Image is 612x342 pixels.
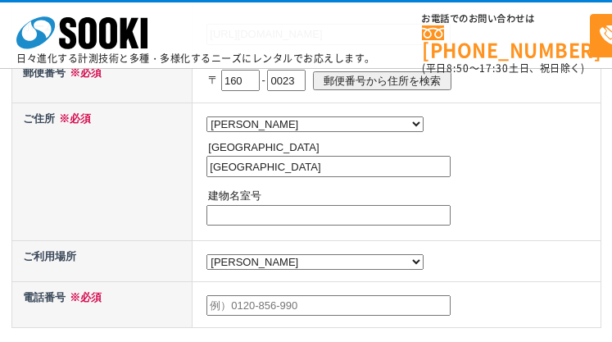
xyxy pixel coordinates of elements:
[221,70,260,91] input: 550
[208,62,596,98] p: 〒 -
[208,188,596,205] p: 建物名室号
[11,103,193,240] th: ご住所
[55,112,91,125] span: ※必須
[11,241,193,282] th: ご利用場所
[66,66,102,79] span: ※必須
[267,70,306,91] input: 0005
[479,61,509,75] span: 17:30
[16,53,375,63] p: 日々進化する計測技術と多種・多様化するニーズにレンタルでお応えします。
[11,281,193,327] th: 電話番号
[422,61,584,75] span: (平日 ～ 土日、祝日除く)
[313,71,451,90] input: 郵便番号から住所を検索
[11,57,193,103] th: 郵便番号
[206,295,451,317] input: 例）0120-856-990
[422,25,590,59] a: [PHONE_NUMBER]
[206,254,424,270] select: /* 20250204 MOD ↑ */ /* 20241122 MOD ↑ */
[66,291,102,303] span: ※必須
[208,139,596,157] p: [GEOGRAPHIC_DATA]
[447,61,469,75] span: 8:50
[422,14,590,24] span: お電話でのお問い合わせは
[206,156,451,177] input: 例）大阪市西区西本町1-15-10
